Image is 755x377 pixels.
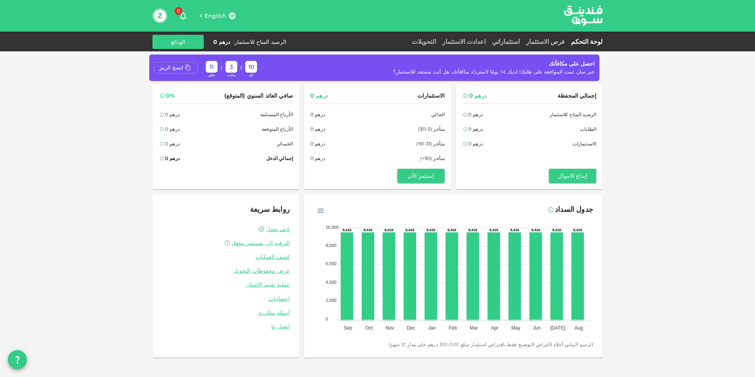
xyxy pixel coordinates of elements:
span: الأرباح المتوقعة [262,125,293,133]
button: الودائع [152,35,204,49]
tspan: 10,000 [326,224,339,229]
span: متأخر (5-30) [418,125,445,133]
tspan: Nov [386,325,394,331]
div: درهم 0 [468,139,483,148]
div: : [240,63,242,72]
div: أيام [245,74,257,78]
div: درهم 0 [469,91,486,101]
span: الاستثمارات [573,139,596,148]
tspan: Jun [533,325,541,331]
a: عرض محفوظات التحويل [162,267,290,275]
button: Z [154,10,166,22]
div: 0% [166,91,175,101]
a: الترقية إلى مستثمر مؤهل [162,239,290,247]
div: درهم 0 [165,110,180,119]
a: logo [564,0,603,31]
span: احصل على مكافأتك [549,60,595,67]
span: إجمالي المحفظة [558,91,596,101]
a: التحويلات [409,38,439,45]
button: إستثمر الآن [397,169,445,183]
div: خبر سار، تمت الموافقة على طلبك! لديك ١٤ يومًا لاسترداد مكافأتك. هل أنت مستعد للاستثمار؟ [393,68,595,76]
span: الخسائر [277,139,293,148]
tspan: 2,000 [326,298,337,303]
button: 0 [175,8,191,24]
div: درهم 0 [165,139,180,148]
tspan: 6,000 [326,261,337,266]
tspan: Jan [428,325,436,331]
div: 10 [245,61,257,73]
div: درهم 0 [468,110,483,119]
div: درهم 0 [310,154,325,162]
tspan: May [511,325,520,331]
span: الطلبات [580,125,596,133]
a: اتصل بنا [162,323,290,330]
button: إيداع الاموال [549,169,596,183]
span: صافي العائد السنوي (المتوقع) [224,91,293,101]
div: دقائق [206,74,218,78]
div: 11 [206,61,218,73]
span: الرسم البياني أعلاه لأغراض التوضيح فقط بافتراض استثمار مبلغ 100،000 درهم على مدار 12 شهرًا. [314,341,593,349]
tspan: Sep [344,325,353,331]
a: اعدادت الاستثمار [439,38,489,45]
span: روابط سريعة [250,205,290,214]
a: إحصائيات [162,295,290,303]
span: متأخر (31-90) [416,139,445,148]
div: الرصيد المتاح للاستثمار : [233,38,286,46]
span: إجمالي الدخل [266,154,293,162]
button: question [8,350,27,369]
div: درهم 0 [310,110,325,119]
div: انسخ الرمز [159,64,183,72]
span: متأخر (90+) [420,154,445,162]
tspan: Mar [470,325,478,331]
div: درهم 0 [468,125,483,133]
tspan: Apr [491,325,499,331]
span: الترقية إلى مستثمر مؤهل [231,239,290,247]
span: الأرباح المستلمة [260,110,293,119]
span: الاستثمارات [417,91,445,101]
img: logo [554,0,613,31]
span: الرصيد المتاح للاستثمار [550,110,596,119]
tspan: 4,000 [326,279,337,284]
div: درهم 0 [213,38,230,46]
a: أسئلة متكررة [162,309,290,317]
a: فرص الاستثمار [523,38,568,45]
span: 0 [175,7,182,15]
div: جدول السداد [555,204,593,216]
a: كشف العمليات [162,253,290,261]
a: استثماراتي [489,38,523,45]
tspan: 0 [326,316,328,321]
tspan: Oct [365,325,373,331]
div: درهم 0 [310,91,328,101]
div: ساعات [225,74,237,78]
a: كيف تعمل [266,226,290,233]
tspan: [DATE] [550,325,565,331]
div: درهم 0 [310,139,325,148]
div: درهم 0 [165,125,180,133]
tspan: 8,000 [326,243,337,247]
tspan: Feb [449,325,457,331]
tspan: Dec [407,325,415,331]
div: : [221,63,222,72]
a: عملية تقييم الائتمان [162,281,290,288]
span: English [205,12,226,19]
span: الحالي [431,110,445,119]
tspan: Aug [575,325,583,331]
a: لوحة التحكم [568,38,603,45]
div: 3 [225,61,237,73]
div: درهم 0 [165,154,180,162]
div: درهم 0 [310,125,325,133]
